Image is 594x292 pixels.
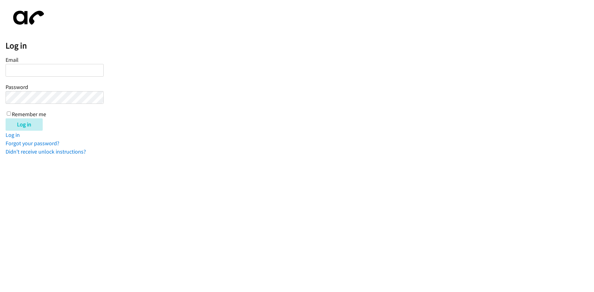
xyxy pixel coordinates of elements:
[6,6,49,30] img: aphone-8a226864a2ddd6a5e75d1ebefc011f4aa8f32683c2d82f3fb0802fe031f96514.svg
[6,83,28,91] label: Password
[6,148,86,155] a: Didn't receive unlock instructions?
[6,140,59,147] a: Forgot your password?
[12,111,46,118] label: Remember me
[6,56,19,63] label: Email
[6,40,594,51] h2: Log in
[6,131,20,138] a: Log in
[6,118,43,131] input: Log in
